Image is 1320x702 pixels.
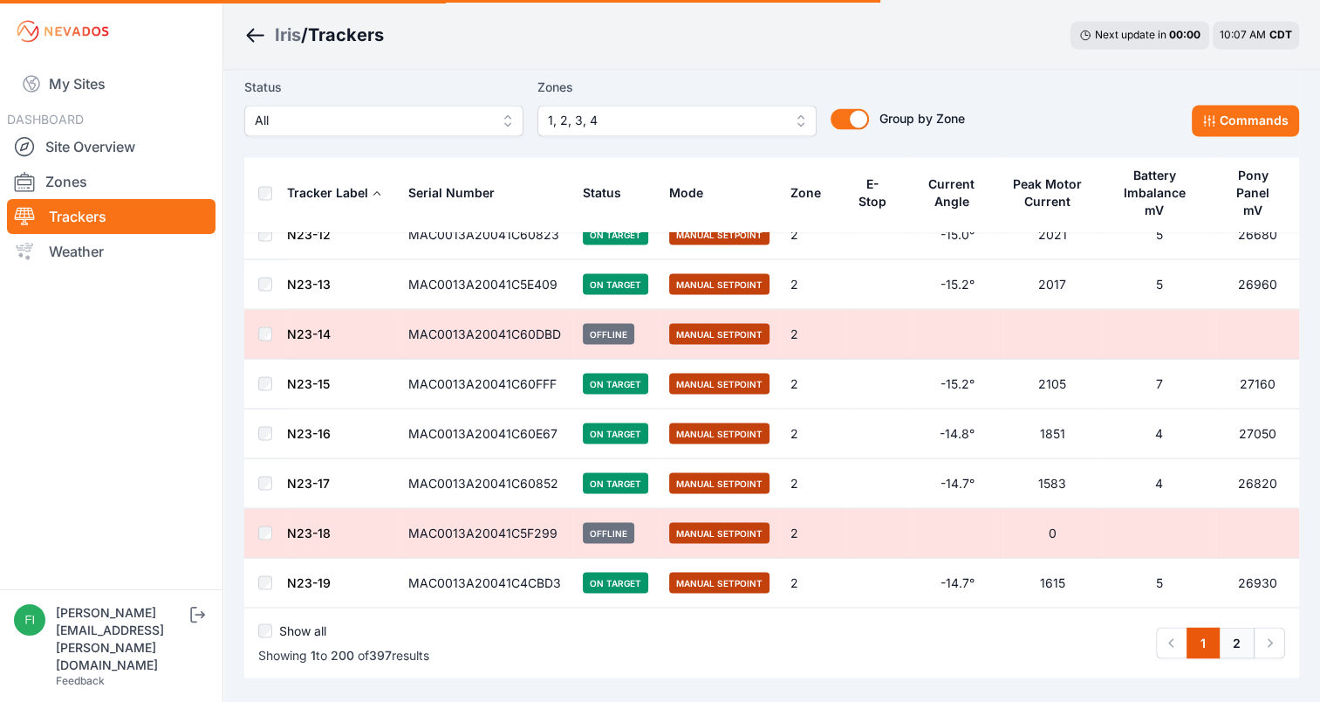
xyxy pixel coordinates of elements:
span: 1 [311,647,316,662]
span: Offline [583,323,634,344]
td: 1583 [1002,458,1102,508]
button: Pony Panel mV [1227,155,1289,231]
span: On Target [583,423,648,444]
div: [PERSON_NAME][EMAIL_ADDRESS][PERSON_NAME][DOMAIN_NAME] [56,604,187,674]
td: 2 [780,558,845,608]
td: 2 [780,508,845,558]
a: N23-18 [287,525,331,540]
div: E-Stop [856,175,889,210]
td: 2 [780,309,845,359]
a: N23-17 [287,475,330,490]
span: Manual Setpoint [669,572,769,593]
label: Show all [279,622,326,639]
span: Manual Setpoint [669,423,769,444]
td: -14.7° [912,558,1002,608]
a: Site Overview [7,129,215,164]
td: 4 [1102,458,1216,508]
td: MAC0013A20041C60FFF [398,359,572,409]
label: Status [244,77,523,98]
span: DASHBOARD [7,112,84,127]
button: Tracker Label [287,172,382,214]
td: MAC0013A20041C60852 [398,458,572,508]
span: Group by Zone [879,111,965,126]
button: Battery Imbalance mV [1112,155,1206,231]
span: All [255,110,489,131]
a: N23-13 [287,276,331,291]
a: N23-12 [287,226,331,241]
span: 1, 2, 3, 4 [548,110,782,131]
span: On Target [583,224,648,244]
div: Peak Motor Current [1013,175,1082,210]
td: 5 [1102,210,1216,259]
div: Battery Imbalance mV [1112,167,1196,219]
td: 2 [780,259,845,309]
a: Zones [7,164,215,199]
a: N23-19 [287,575,331,589]
button: Current Angle [922,163,992,223]
span: On Target [583,373,648,394]
td: -15.2° [912,259,1002,309]
span: Manual Setpoint [669,273,769,294]
td: 26820 [1216,458,1299,508]
td: MAC0013A20041C60DBD [398,309,572,359]
td: 5 [1102,558,1216,608]
span: 397 [369,647,392,662]
button: Peak Motor Current [1013,163,1091,223]
h3: Trackers [308,23,384,47]
p: Showing to of results [258,646,429,664]
td: -15.2° [912,359,1002,409]
button: Serial Number [408,172,509,214]
span: CDT [1269,28,1292,41]
div: Zone [790,184,821,202]
span: On Target [583,472,648,493]
td: 2 [780,458,845,508]
td: 7 [1102,359,1216,409]
td: MAC0013A20041C4CBD3 [398,558,572,608]
div: 00 : 00 [1169,28,1200,42]
td: 26930 [1216,558,1299,608]
td: 2105 [1002,359,1102,409]
td: 1615 [1002,558,1102,608]
td: -14.8° [912,409,1002,458]
td: MAC0013A20041C5E409 [398,259,572,309]
td: 0 [1002,508,1102,558]
span: 10:07 AM [1220,28,1266,41]
a: Feedback [56,674,105,687]
td: 5 [1102,259,1216,309]
a: N23-14 [287,326,331,341]
td: 27050 [1216,409,1299,458]
a: Trackers [7,199,215,234]
span: Manual Setpoint [669,522,769,543]
span: On Target [583,273,648,294]
span: / [301,23,308,47]
nav: Pagination [1156,627,1285,658]
td: 2021 [1002,210,1102,259]
a: Iris [275,23,301,47]
a: My Sites [7,63,215,105]
button: All [244,105,523,136]
span: Manual Setpoint [669,373,769,394]
nav: Breadcrumb [244,12,384,58]
a: 2 [1219,627,1255,658]
span: Offline [583,522,634,543]
td: -15.0° [912,210,1002,259]
td: 4 [1102,409,1216,458]
button: Mode [669,172,717,214]
button: Status [583,172,635,214]
td: 2 [780,210,845,259]
button: Commands [1192,105,1299,136]
a: N23-15 [287,375,330,390]
a: 1 [1187,627,1220,658]
img: fidel.lopez@prim.com [14,604,45,636]
td: 2 [780,359,845,409]
span: On Target [583,572,648,593]
span: Manual Setpoint [669,472,769,493]
td: 27160 [1216,359,1299,409]
div: Mode [669,184,703,202]
span: 200 [331,647,354,662]
td: MAC0013A20041C60E67 [398,409,572,458]
span: Manual Setpoint [669,224,769,244]
div: Tracker Label [287,184,368,202]
div: Status [583,184,621,202]
td: MAC0013A20041C60823 [398,210,572,259]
